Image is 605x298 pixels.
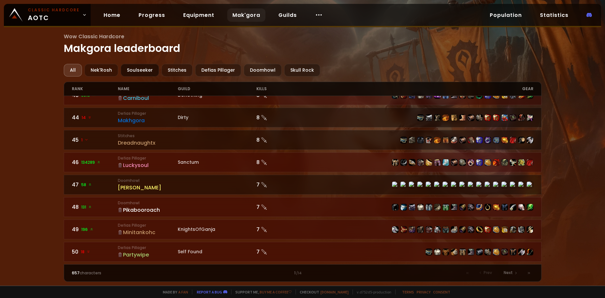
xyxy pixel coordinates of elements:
img: item-11755 [400,159,407,166]
div: kills [256,82,303,96]
a: 5018 Defias PillagerPartywipeSelf Found7 item-4368item-148item-2041item-15399item-10400item-4788i... [64,242,542,262]
img: item-10330 [443,226,449,233]
div: Soulseeker [121,64,159,77]
img: item-6414 [485,137,491,143]
img: item-4549 [485,226,491,233]
span: 131 [81,204,92,210]
div: Skull Rock [284,64,320,77]
span: Prev [484,270,492,276]
img: item-7001 [527,204,533,210]
img: item-14205 [434,204,441,210]
img: item-6594 [434,137,441,143]
img: item-17713 [468,159,474,166]
img: item-6583 [476,249,483,255]
div: Stitches [162,64,193,77]
a: Home [98,8,126,22]
img: item-23201 [518,159,525,166]
img: item-6597 [409,137,415,143]
div: characters [72,270,187,276]
small: Defias Pillager [118,222,178,228]
small: Defias Pillager [118,155,178,161]
a: a fan [178,290,188,294]
img: item-2246 [476,159,483,166]
div: Dreadnaughtx [118,139,178,147]
a: [DOMAIN_NAME] [320,290,349,294]
div: 7 [256,225,303,233]
a: Terms [402,290,414,294]
img: item-13067 [417,159,424,166]
img: item-209614 [485,159,491,166]
img: item-5313 [476,204,483,210]
small: Defias Pillager [118,111,178,116]
div: Carniboul [118,94,178,102]
img: item-11995 [476,137,483,143]
div: 7 [256,248,303,256]
div: 45 [72,136,118,144]
img: item-15311 [434,114,441,121]
img: item-13012 [459,137,466,143]
a: Progress [133,8,170,22]
a: Report a bug [197,290,222,294]
img: item-14374 [459,114,466,121]
div: Luckysoul [118,161,178,169]
img: item-3427 [417,137,424,143]
img: item-9476 [409,226,415,233]
img: item-1359 [485,249,491,255]
div: Defias Pillager [195,64,241,77]
div: Doomhowl [244,64,282,77]
div: 48 [72,203,118,211]
img: item-6505 [527,114,533,121]
div: 49 [72,225,118,233]
img: item-4368 [426,249,432,255]
a: Buy me a coffee [260,290,292,294]
img: item-209621 [493,204,499,210]
img: item-4708 [443,114,449,121]
div: Nek'Rosh [84,64,118,77]
img: item-9848 [468,204,474,210]
img: item-6094 [518,249,525,255]
div: Partywipe [118,251,178,259]
img: item-15326 [527,226,533,233]
img: item-4114 [510,226,516,233]
img: item-4381 [501,114,508,121]
img: item-11632 [409,159,415,166]
img: item-6587 [451,114,457,121]
img: item-38 [417,226,424,233]
span: v. d752d5 - production [353,290,391,294]
a: Guilds [273,8,302,22]
img: item-6592 [426,137,432,143]
img: item-7714 [510,204,516,210]
img: item-23192 [527,159,533,166]
div: gear [302,82,533,96]
span: Made by [159,290,188,294]
img: item-3137 [527,137,533,143]
img: item-4745 [459,226,466,233]
span: 18 [81,249,90,255]
img: item-9479 [392,226,398,233]
small: Doomhowl [118,200,178,206]
img: item-10400 [459,249,466,255]
img: item-6750 [485,204,491,210]
img: item-9533 [476,226,483,233]
img: item-6324 [426,204,432,210]
div: 44 [72,113,118,122]
img: item-12979 [518,114,525,121]
img: item-18510 [501,159,508,166]
div: guild [178,82,256,96]
img: item-647 [510,159,516,166]
div: 7 [256,181,303,189]
div: 46 [72,158,118,166]
img: item-2820 [501,226,508,233]
a: Equipment [178,8,219,22]
small: Stitches [118,133,178,139]
a: 451 StitchesDreadnaughtx8 item-10499item-6597item-3427item-6592item-6594item-6596item-6590item-13... [64,130,542,150]
span: 1 [81,137,88,143]
img: item-53 [417,204,424,210]
img: item-3511 [510,249,516,255]
img: item-10770 [518,204,525,210]
img: item-6596 [443,137,449,143]
span: Checkout [296,290,349,294]
div: 50 [72,248,118,256]
span: 58 [81,182,92,188]
a: 4414 Defias PillagerMakhgoraDirty8 item-4385item-10657item-15311item-4708item-6587item-14374item-... [64,108,542,127]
